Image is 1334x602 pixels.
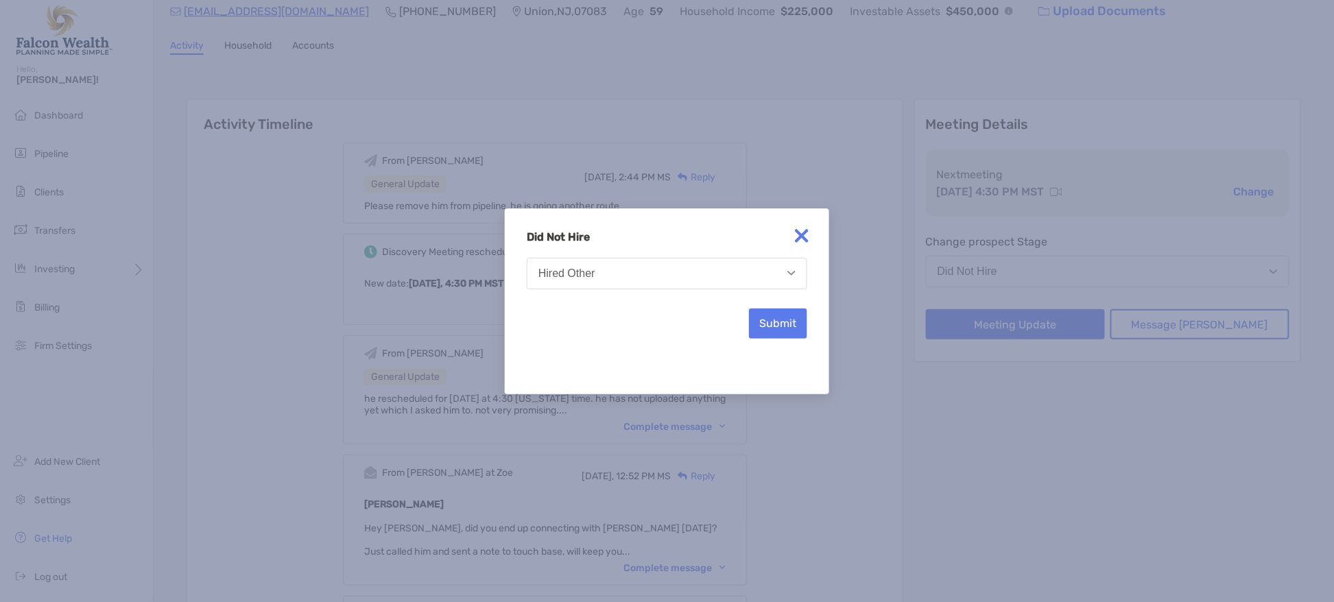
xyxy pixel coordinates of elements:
img: close modal icon [788,222,815,250]
button: Submit [749,309,807,339]
h4: Did Not Hire [527,230,807,243]
button: Hired Other [527,258,807,289]
div: Hired Other [538,267,595,280]
img: Open dropdown arrow [787,271,796,276]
